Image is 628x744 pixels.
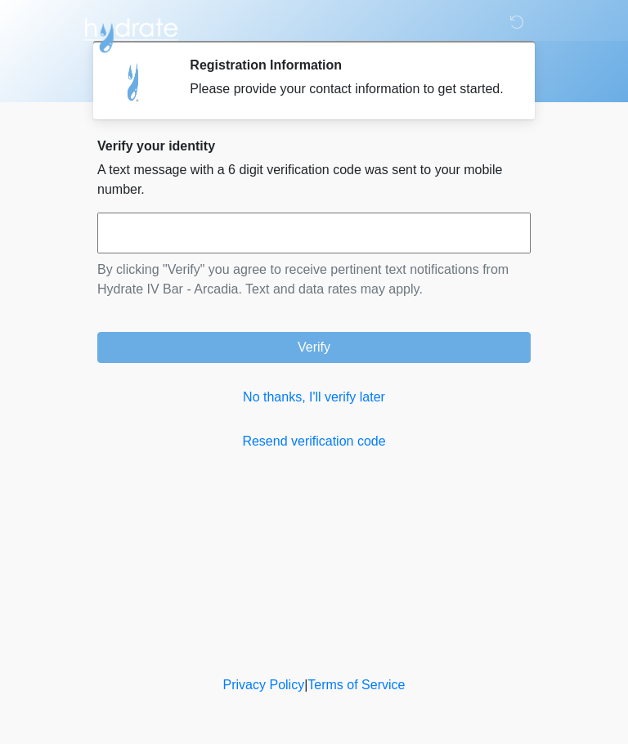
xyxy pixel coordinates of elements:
a: Privacy Policy [223,678,305,692]
a: Resend verification code [97,432,531,451]
p: A text message with a 6 digit verification code was sent to your mobile number. [97,160,531,199]
button: Verify [97,332,531,363]
img: Hydrate IV Bar - Arcadia Logo [81,12,181,54]
p: By clicking "Verify" you agree to receive pertinent text notifications from Hydrate IV Bar - Arca... [97,260,531,299]
a: No thanks, I'll verify later [97,388,531,407]
h2: Verify your identity [97,138,531,154]
div: Please provide your contact information to get started. [190,79,506,99]
a: Terms of Service [307,678,405,692]
a: | [304,678,307,692]
img: Agent Avatar [110,57,159,106]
